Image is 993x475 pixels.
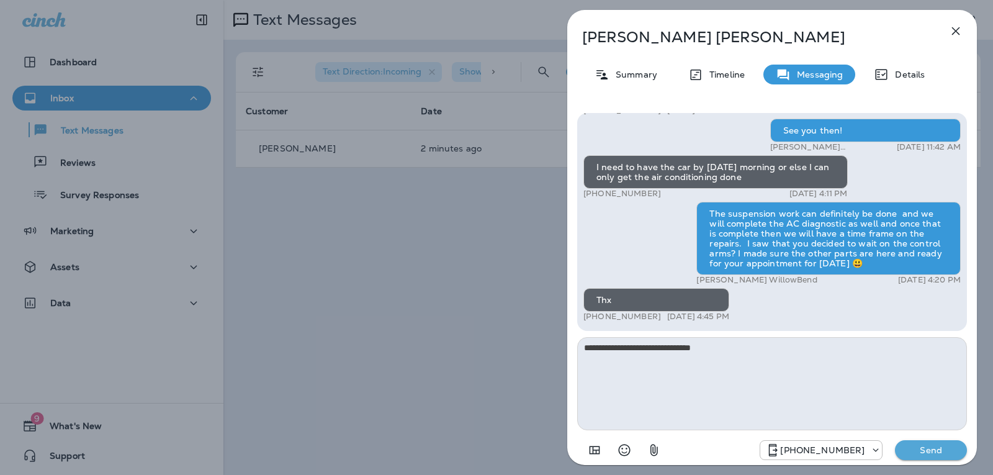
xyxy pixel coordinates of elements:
p: [DATE] 4:11 PM [789,189,848,199]
p: [PHONE_NUMBER] [583,312,661,322]
p: [PHONE_NUMBER] [583,189,661,199]
p: Summary [609,70,657,79]
div: Thx [583,288,729,312]
p: [PERSON_NAME] WillowBend [696,275,817,285]
div: +1 (813) 497-4455 [760,443,882,458]
p: Send [905,445,957,456]
p: Timeline [703,70,745,79]
div: The suspension work can definitely be done and we will complete the AC diagnostic as well and onc... [696,202,961,275]
p: [DATE] 4:20 PM [898,275,961,285]
p: [PERSON_NAME] [PERSON_NAME] [582,29,921,46]
p: [DATE] 4:45 PM [667,312,729,322]
p: Details [889,70,925,79]
p: Messaging [791,70,843,79]
div: See you then! [770,119,961,142]
button: Select an emoji [612,438,637,463]
div: I need to have the car by [DATE] morning or else I can only get the air conditioning done [583,155,848,189]
button: Add in a premade template [582,438,607,463]
p: [DATE] 11:42 AM [897,142,961,152]
p: [PERSON_NAME] WillowBend [770,142,884,152]
button: Send [895,440,967,460]
p: [PHONE_NUMBER] [780,445,865,455]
